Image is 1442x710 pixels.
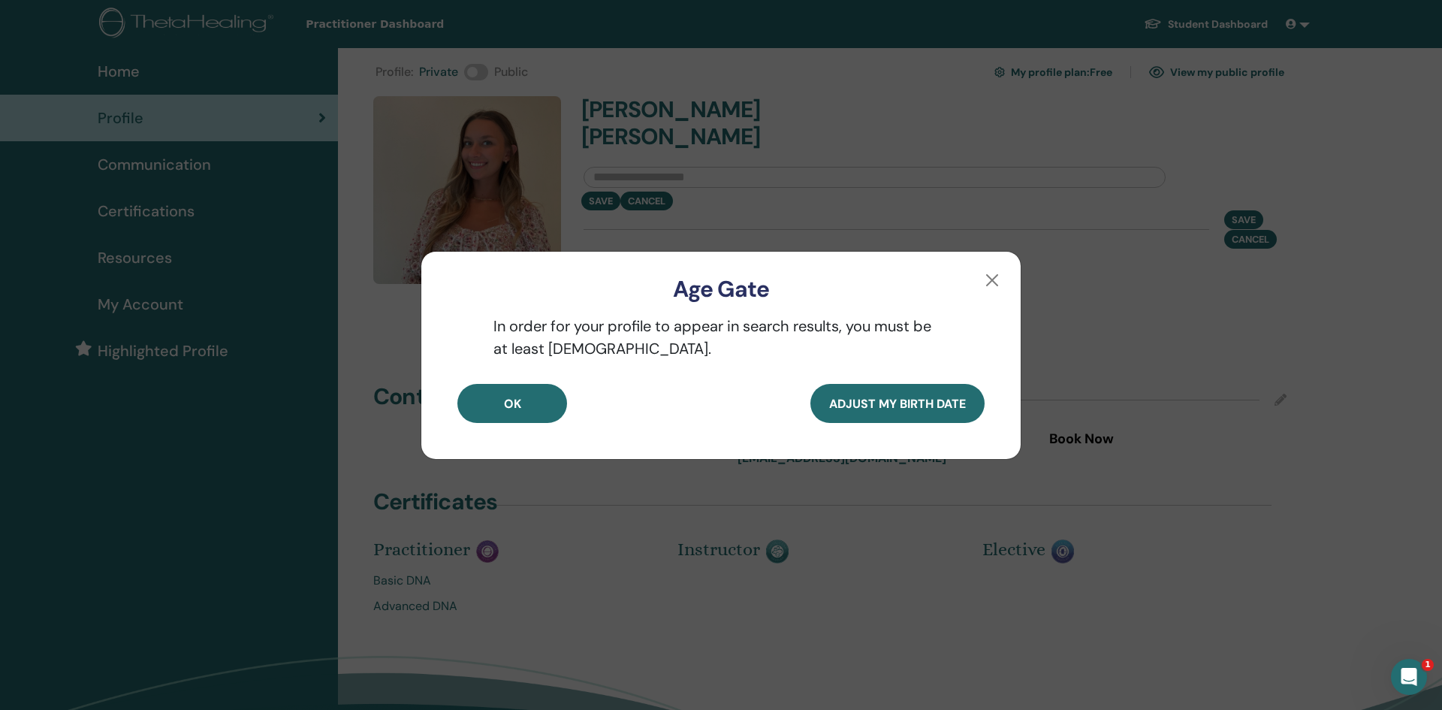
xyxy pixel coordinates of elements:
p: In order for your profile to appear in search results, you must be at least [DEMOGRAPHIC_DATA]. [457,315,985,360]
span: OK [504,396,521,412]
button: Adjust my Birth Date [810,384,985,423]
button: OK [457,384,567,423]
iframe: Intercom live chat [1391,659,1427,695]
span: Adjust my Birth Date [829,396,966,412]
h3: Age Gate [445,276,997,303]
span: 1 [1422,659,1434,671]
